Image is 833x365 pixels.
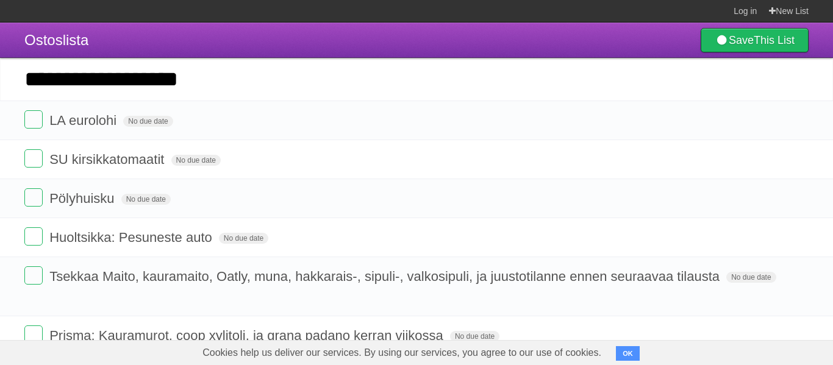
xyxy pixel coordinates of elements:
[24,188,43,207] label: Done
[24,266,43,285] label: Done
[24,149,43,168] label: Done
[49,230,215,245] span: Huoltsikka: Pesuneste auto
[726,272,776,283] span: No due date
[49,113,120,128] span: LA eurolohi
[701,28,809,52] a: SaveThis List
[24,227,43,246] label: Done
[24,110,43,129] label: Done
[190,341,613,365] span: Cookies help us deliver our services. By using our services, you agree to our use of cookies.
[49,328,446,343] span: Prisma: Kauramurot, coop xylitoli, ja grana padano kerran viikossa
[616,346,640,361] button: OK
[219,233,268,244] span: No due date
[123,116,173,127] span: No due date
[450,331,499,342] span: No due date
[49,191,117,206] span: Pölyhuisku
[754,34,795,46] b: This List
[171,155,221,166] span: No due date
[24,325,43,344] label: Done
[49,152,167,167] span: SU kirsikkatomaatit
[121,194,171,205] span: No due date
[49,269,723,284] span: Tsekkaa Maito, kauramaito, Oatly, muna, hakkarais-, sipuli-, valkosipuli, ja juustotilanne ennen ...
[24,32,88,48] span: Ostoslista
